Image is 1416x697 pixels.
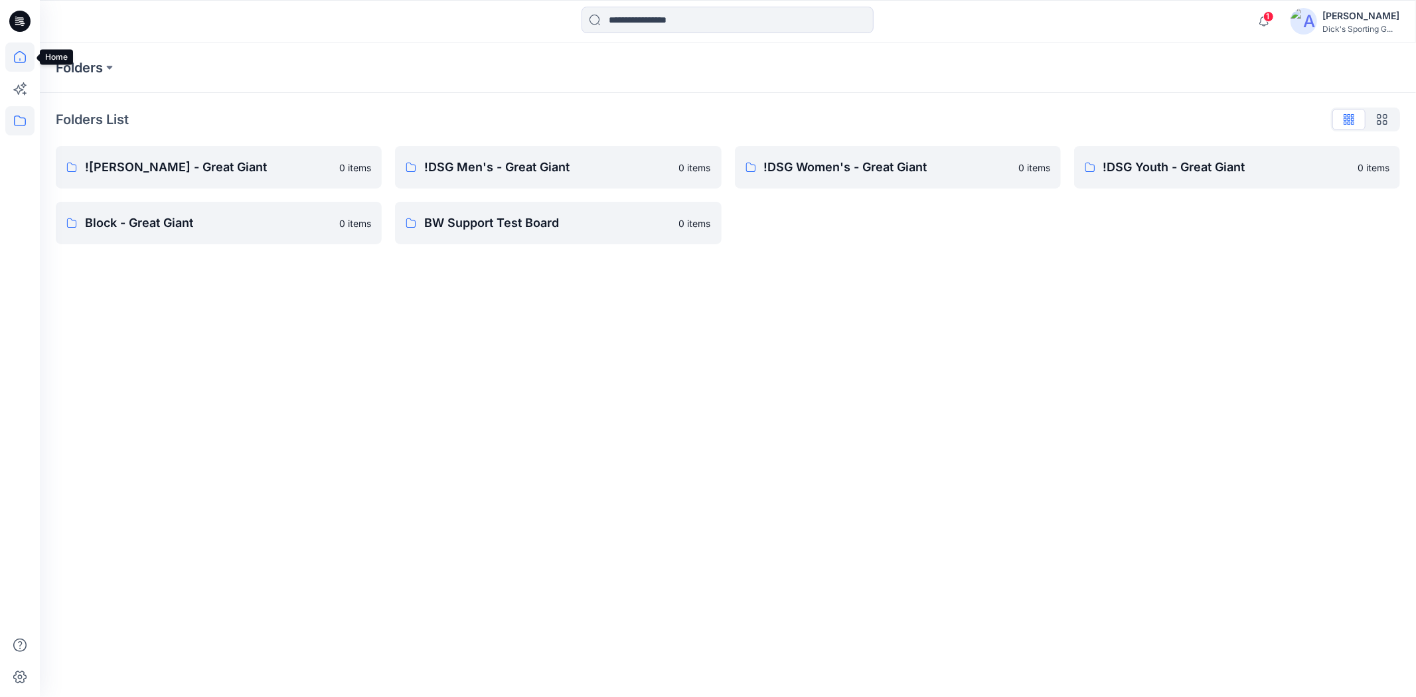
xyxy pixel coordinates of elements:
span: 1 [1263,11,1274,22]
a: Folders [56,58,103,77]
img: avatar [1291,8,1317,35]
p: !DSG Women's - Great Giant [764,158,1010,177]
a: BW Support Test Board0 items [395,202,721,244]
p: 0 items [1018,161,1050,175]
a: !DSG Women's - Great Giant0 items [735,146,1061,189]
p: 0 items [679,216,711,230]
a: !DSG Men's - Great Giant0 items [395,146,721,189]
a: !DSG Youth - Great Giant0 items [1074,146,1400,189]
p: !DSG Men's - Great Giant [424,158,670,177]
div: Dick's Sporting G... [1322,24,1399,34]
p: ![PERSON_NAME] - Great Giant [85,158,331,177]
div: [PERSON_NAME] [1322,8,1399,24]
p: !DSG Youth - Great Giant [1103,158,1350,177]
p: Block - Great Giant [85,214,331,232]
a: Block - Great Giant0 items [56,202,382,244]
a: ![PERSON_NAME] - Great Giant0 items [56,146,382,189]
p: 0 items [679,161,711,175]
p: 0 items [339,161,371,175]
p: BW Support Test Board [424,214,670,232]
p: 0 items [1358,161,1389,175]
p: 0 items [339,216,371,230]
p: Folders List [56,110,129,129]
